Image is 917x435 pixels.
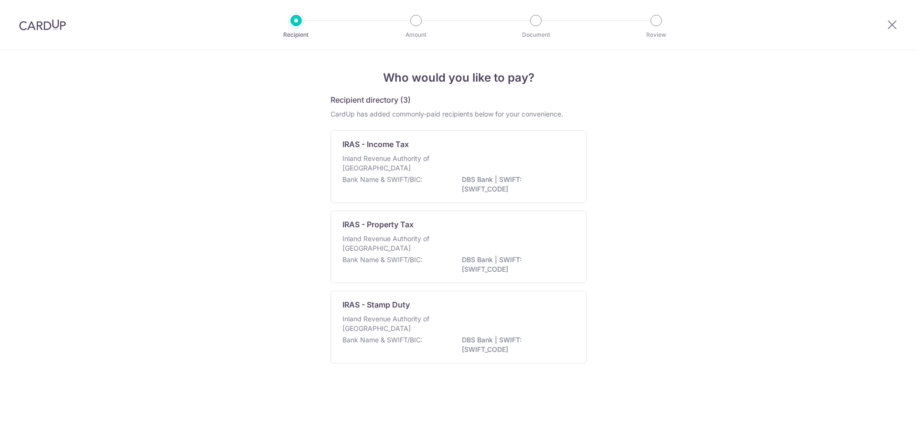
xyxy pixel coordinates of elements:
p: DBS Bank | SWIFT: [SWIFT_CODE] [462,255,569,274]
p: Bank Name & SWIFT/BIC: [342,255,423,265]
h5: Recipient directory (3) [331,94,411,106]
p: IRAS - Stamp Duty [342,299,410,310]
img: CardUp [19,19,66,31]
p: IRAS - Property Tax [342,219,414,230]
h4: Who would you like to pay? [331,69,586,86]
p: Inland Revenue Authority of [GEOGRAPHIC_DATA] [342,234,444,253]
p: IRAS - Income Tax [342,138,409,150]
p: DBS Bank | SWIFT: [SWIFT_CODE] [462,335,569,354]
div: CardUp has added commonly-paid recipients below for your convenience. [331,109,586,119]
p: Inland Revenue Authority of [GEOGRAPHIC_DATA] [342,314,444,333]
p: Recipient [261,30,331,40]
p: Document [501,30,571,40]
p: Bank Name & SWIFT/BIC: [342,335,423,345]
p: Inland Revenue Authority of [GEOGRAPHIC_DATA] [342,154,444,173]
p: Review [621,30,692,40]
p: DBS Bank | SWIFT: [SWIFT_CODE] [462,175,569,194]
p: Bank Name & SWIFT/BIC: [342,175,423,184]
p: Amount [381,30,451,40]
